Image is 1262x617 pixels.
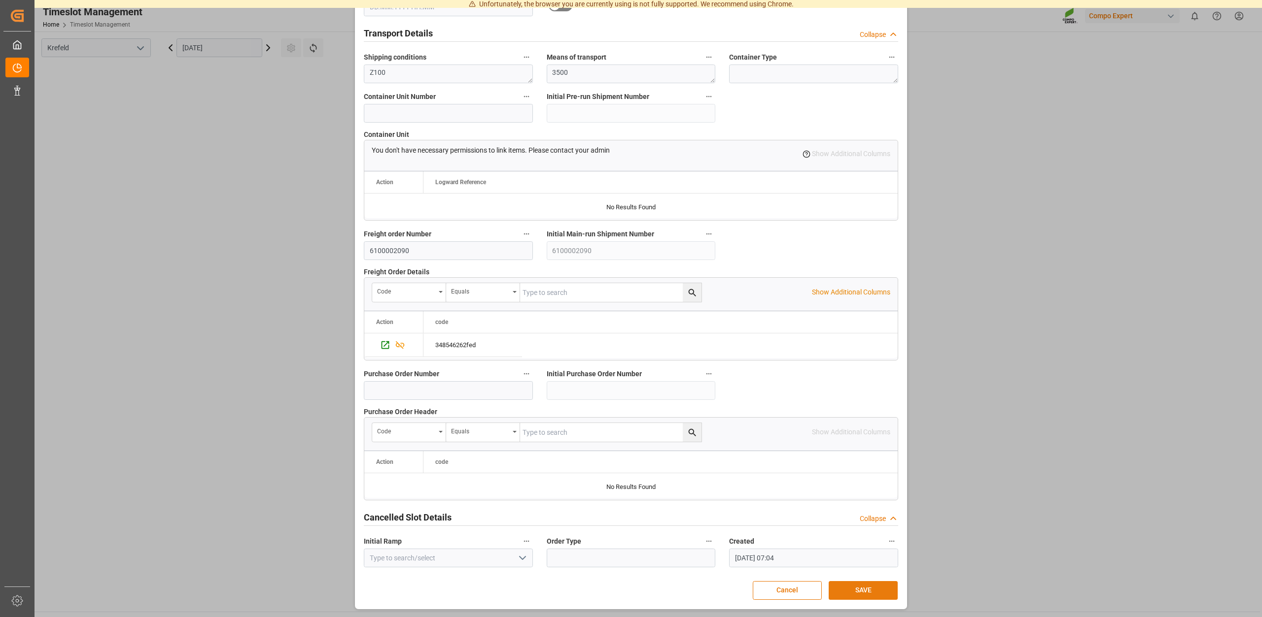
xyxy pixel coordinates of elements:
[364,65,533,83] textarea: Z100
[702,227,715,240] button: Initial Main-run Shipment Number
[435,319,448,325] span: code
[547,65,716,83] textarea: 3500
[753,581,822,600] button: Cancel
[364,267,429,277] span: Freight Order Details
[451,285,509,296] div: Equals
[520,227,533,240] button: Freight order Number
[520,535,533,548] button: Initial Ramp
[885,535,898,548] button: Created
[364,92,436,102] span: Container Unit Number
[683,423,701,442] button: search button
[547,229,654,239] span: Initial Main-run Shipment Number
[729,52,777,63] span: Container Type
[364,333,423,357] div: Press SPACE to select this row.
[829,581,898,600] button: SAVE
[364,130,409,140] span: Container Unit
[376,458,393,465] div: Action
[702,367,715,380] button: Initial Purchase Order Number
[547,52,606,63] span: Means of transport
[812,287,890,297] p: Show Additional Columns
[372,423,446,442] button: open menu
[372,145,610,156] p: You don't have necessary permissions to link items. Please contact your admin
[435,458,448,465] span: code
[547,536,581,547] span: Order Type
[520,283,701,302] input: Type to search
[702,90,715,103] button: Initial Pre-run Shipment Number
[364,369,439,379] span: Purchase Order Number
[702,51,715,64] button: Means of transport
[547,92,649,102] span: Initial Pre-run Shipment Number
[702,535,715,548] button: Order Type
[364,229,431,239] span: Freight order Number
[520,51,533,64] button: Shipping conditions
[446,283,520,302] button: open menu
[364,27,433,40] h2: Transport Details
[860,30,886,40] div: Collapse
[376,319,393,325] div: Action
[547,369,642,379] span: Initial Purchase Order Number
[364,52,426,63] span: Shipping conditions
[377,424,435,436] div: code
[520,367,533,380] button: Purchase Order Number
[520,90,533,103] button: Container Unit Number
[423,333,522,357] div: 348546262fed
[377,285,435,296] div: code
[372,283,446,302] button: open menu
[514,551,529,566] button: open menu
[376,179,393,186] div: Action
[364,536,402,547] span: Initial Ramp
[364,511,452,524] h2: Cancelled Slot Details
[451,424,509,436] div: Equals
[364,549,533,567] input: Type to search/select
[860,514,886,524] div: Collapse
[729,549,898,567] input: DD.MM.YYYY HH:MM
[520,423,701,442] input: Type to search
[435,179,486,186] span: Logward Reference
[364,407,437,417] span: Purchase Order Header
[683,283,701,302] button: search button
[423,333,522,357] div: Press SPACE to select this row.
[446,423,520,442] button: open menu
[885,51,898,64] button: Container Type
[729,536,754,547] span: Created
